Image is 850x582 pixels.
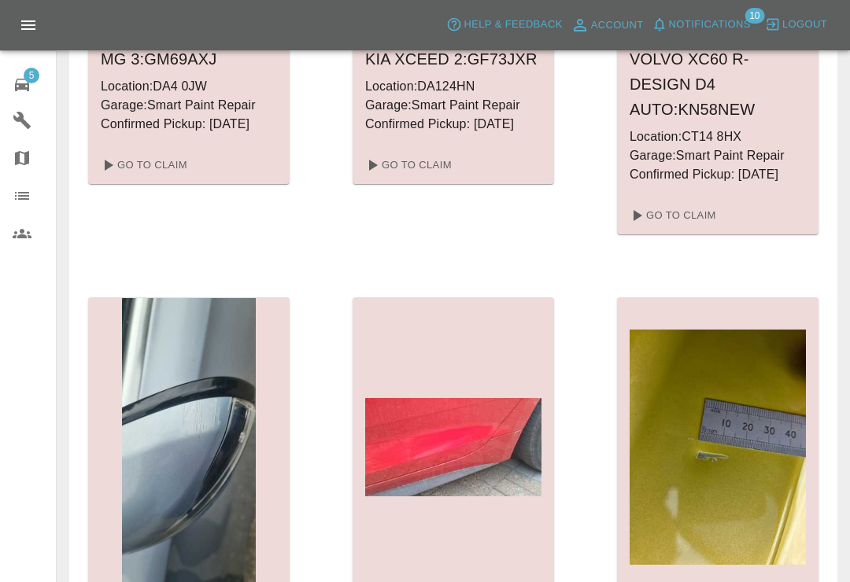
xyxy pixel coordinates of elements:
span: 10 [745,8,764,24]
p: Location: DA4 0JW [101,77,277,96]
a: Go To Claim [94,153,191,178]
h6: KIA XCEED 2 : GF73JXR [365,46,541,72]
a: Account [567,13,648,38]
a: Go To Claim [623,203,720,228]
p: Location: DA124HN [365,77,541,96]
button: Logout [761,13,831,37]
p: Confirmed Pickup: [DATE] [630,165,806,184]
p: Garage: Smart Paint Repair [101,96,277,115]
span: 5 [24,68,39,83]
p: Garage: Smart Paint Repair [630,146,806,165]
button: Open drawer [9,6,47,44]
span: Logout [782,16,827,34]
button: Notifications [648,13,755,37]
a: Go To Claim [359,153,456,178]
span: Account [591,17,644,35]
span: Notifications [669,16,751,34]
h6: VOLVO XC60 R-DESIGN D4 AUTO : KN58NEW [630,46,806,122]
button: Help & Feedback [442,13,566,37]
p: Confirmed Pickup: [DATE] [101,115,277,134]
p: Location: CT14 8HX [630,127,806,146]
h6: MG 3 : GM69AXJ [101,46,277,72]
span: Help & Feedback [464,16,562,34]
p: Confirmed Pickup: [DATE] [365,115,541,134]
p: Garage: Smart Paint Repair [365,96,541,115]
